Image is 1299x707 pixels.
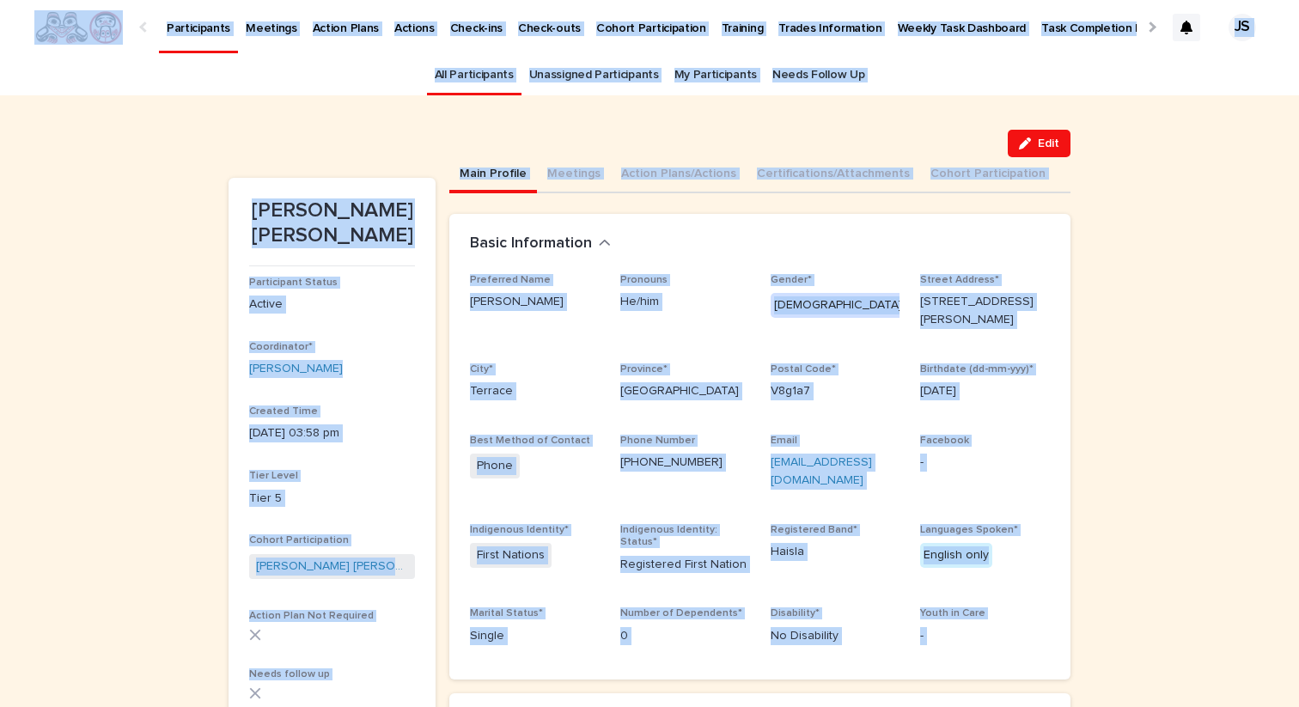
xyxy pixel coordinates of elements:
p: [DATE] 03:58 pm [249,424,415,442]
div: [DEMOGRAPHIC_DATA] [771,293,906,318]
button: Action Plans/Actions [611,157,747,193]
span: Street Address* [920,275,999,285]
span: First Nations [470,543,552,568]
p: He/him [620,293,750,311]
p: - [920,454,1050,472]
button: Main Profile [449,157,537,193]
p: Haisla [771,543,900,561]
div: English only [920,543,992,568]
p: No Disability [771,627,900,645]
a: [PHONE_NUMBER] [620,456,723,468]
span: Best Method of Contact [470,436,590,446]
button: Certifications/Attachments [747,157,920,193]
span: Phone [470,454,520,478]
span: Created Time [249,406,318,417]
span: Youth in Care [920,608,985,619]
div: JS [1229,14,1256,41]
button: Meetings [537,157,611,193]
img: rNyI97lYS1uoOg9yXW8k [34,10,123,45]
span: Preferred Name [470,275,551,285]
span: Gender* [771,275,812,285]
span: Postal Code* [771,364,836,375]
a: [PERSON_NAME] [PERSON_NAME] - SPP- [DATE] [256,558,408,576]
span: Marital Status* [470,608,543,619]
span: Disability* [771,608,820,619]
span: Phone Number [620,436,695,446]
p: [STREET_ADDRESS][PERSON_NAME] [920,293,1050,329]
p: [DATE] [920,382,1050,400]
a: Unassigned Participants [529,55,659,95]
p: - [920,627,1050,645]
a: [PERSON_NAME] [249,360,343,378]
span: City* [470,364,493,375]
a: Needs Follow Up [772,55,864,95]
span: Pronouns [620,275,668,285]
span: Number of Dependents* [620,608,742,619]
p: Active [249,296,415,314]
span: Facebook [920,436,969,446]
span: Participant Status [249,277,338,288]
a: All Participants [435,55,514,95]
span: Email [771,436,797,446]
p: 0 [620,627,750,645]
button: Cohort Participation [920,157,1056,193]
span: Cohort Participation [249,535,349,545]
span: Indigenous Identity: Status* [620,525,717,547]
a: [EMAIL_ADDRESS][DOMAIN_NAME] [771,456,872,486]
span: Action Plan Not Required [249,611,374,621]
p: [PERSON_NAME] [470,293,600,311]
p: Single [470,627,600,645]
span: Coordinator* [249,342,313,352]
p: [GEOGRAPHIC_DATA] [620,382,750,400]
span: Birthdate (dd-mm-yyy)* [920,364,1034,375]
span: Languages Spoken* [920,525,1018,535]
p: Terrace [470,382,600,400]
p: [PERSON_NAME] [PERSON_NAME] [249,198,415,248]
span: Edit [1038,137,1059,149]
button: Edit [1008,130,1070,157]
p: Registered First Nation [620,556,750,574]
p: V8g1a7 [771,382,900,400]
span: Indigenous Identity* [470,525,569,535]
p: Tier 5 [249,490,415,508]
button: Basic Information [470,235,611,253]
a: My Participants [674,55,757,95]
h2: Basic Information [470,235,592,253]
span: Tier Level [249,471,298,481]
span: Province* [620,364,668,375]
span: Registered Band* [771,525,857,535]
span: Needs follow up [249,669,330,680]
